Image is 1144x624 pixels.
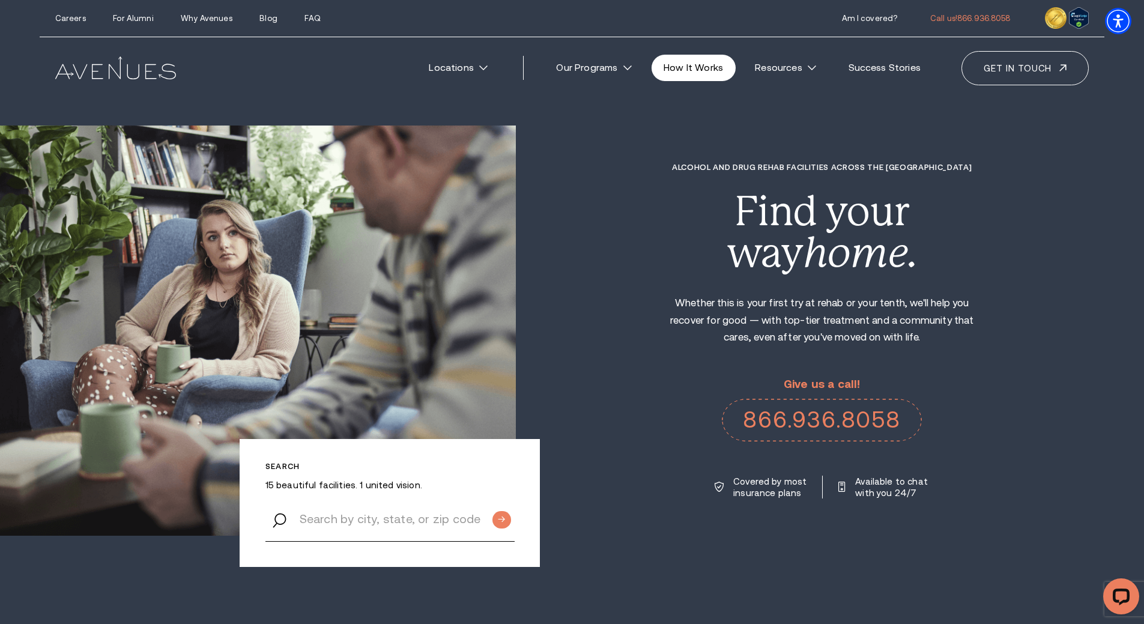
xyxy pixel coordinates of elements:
a: Why Avenues [181,14,232,23]
a: Careers [55,14,86,23]
a: Success Stories [836,55,933,81]
a: Our Programs [544,55,644,81]
a: Resources [743,55,829,81]
a: Am I covered? [842,14,898,23]
p: Search [265,462,515,471]
div: Find your way [658,191,985,273]
i: home. [804,229,918,276]
img: clock [1045,7,1067,29]
input: Submit button [492,511,511,529]
p: Whether this is your first try at rehab or your tenth, we'll help you recover for good — with top... [658,295,985,347]
a: call 866.936.8058 [930,14,1011,23]
a: Available to chat with you 24/7 [838,476,930,498]
a: Get in touch [961,51,1089,85]
img: Verify Approval for www.avenuesrecovery.com [1069,7,1089,29]
a: Verify LegitScript Approval for www.avenuesrecovery.com [1069,11,1089,22]
p: Covered by most insurance plans [733,476,808,498]
a: call 866.936.8058 [722,399,922,441]
a: For Alumni [113,14,153,23]
p: 15 beautiful facilities. 1 united vision. [265,479,515,491]
a: Locations [417,55,500,81]
input: Search by city, state, or zip code [265,496,515,542]
p: Available to chat with you 24/7 [855,476,930,498]
a: FAQ [304,14,320,23]
a: How It Works [652,55,736,81]
p: Give us a call! [722,378,922,391]
a: Covered by most insurance plans [715,476,808,498]
span: 866.936.8058 [957,14,1011,23]
h1: Alcohol and Drug Rehab Facilities across the [GEOGRAPHIC_DATA] [658,163,985,172]
div: Accessibility Menu [1105,8,1131,34]
iframe: LiveChat chat widget [1094,574,1144,624]
a: Blog [259,14,277,23]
